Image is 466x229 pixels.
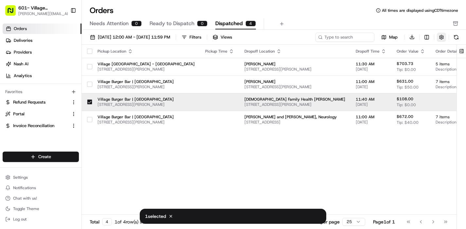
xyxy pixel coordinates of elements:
a: Orders [3,24,81,34]
span: Village Burger Bar | [GEOGRAPHIC_DATA] [98,97,195,102]
span: Deliveries [14,38,32,43]
div: Start new chat [29,62,107,69]
span: Tip: $40.00 [397,120,419,125]
span: Dispatched [215,20,243,27]
div: 4 [102,218,112,225]
button: Settings [3,173,79,182]
span: Settings [13,175,28,180]
span: • [71,101,73,106]
a: Powered byPylon [46,162,79,167]
a: Analytics [3,71,81,81]
span: Knowledge Base [13,146,50,153]
img: Nash [7,7,20,20]
span: [PERSON_NAME] [244,79,345,84]
img: 1736555255976-a54dd68f-1ca7-489b-9aae-adbdc363a1c4 [7,62,18,74]
span: All times are displayed using CDT timezone [382,8,458,13]
span: [STREET_ADDRESS][PERSON_NAME] [244,67,345,72]
span: [PERSON_NAME] [244,61,345,67]
span: [STREET_ADDRESS][PERSON_NAME] [244,84,345,90]
img: Wisdom Oko [7,95,17,108]
span: Village [GEOGRAPHIC_DATA] - [GEOGRAPHIC_DATA] [98,61,195,67]
span: Pylon [65,162,79,167]
div: Total [90,218,112,225]
span: [DATE] [356,84,386,90]
img: Angelique Valdez [7,113,17,123]
div: 0 [131,21,142,26]
span: [DATE] [356,102,386,107]
span: [STREET_ADDRESS][PERSON_NAME] [98,67,195,72]
span: 601- Village [GEOGRAPHIC_DATA]- [GEOGRAPHIC_DATA] [18,5,66,11]
input: Type to search [315,33,374,42]
div: 💻 [55,147,61,152]
span: [PERSON_NAME] and [PERSON_NAME], Neurology [244,114,345,120]
div: Filters [189,34,201,40]
span: Toggle Theme [13,206,39,211]
span: Invoice Reconciliation [13,123,54,129]
span: [DATE] 12:00 AM - [DATE] 11:59 PM [98,34,170,40]
img: 1736555255976-a54dd68f-1ca7-489b-9aae-adbdc363a1c4 [13,119,18,124]
button: [PERSON_NAME][EMAIL_ADDRESS][DOMAIN_NAME] [18,11,73,16]
span: • [54,119,57,124]
span: [DATE] [75,101,88,106]
div: Page 1 of 1 [373,219,395,225]
button: Refresh [452,33,461,42]
span: Needs Attention [90,20,129,27]
span: $631.00 [397,79,413,84]
span: Nash AI [14,61,28,67]
a: Providers [3,47,81,57]
a: Portal [5,111,68,117]
button: Portal [3,109,79,119]
div: Dropoff Location [244,49,345,54]
span: [STREET_ADDRESS] [244,120,345,125]
span: Providers [14,49,32,55]
span: API Documentation [62,146,105,153]
span: Tip: $0.00 [397,102,416,107]
span: [DATE] [356,67,386,72]
span: Chat with us! [13,196,37,201]
span: Tip: $0.00 [397,67,416,72]
button: Chat with us! [3,194,79,203]
div: 4 [245,21,256,26]
span: [STREET_ADDRESS][PERSON_NAME] [244,102,345,107]
span: [DEMOGRAPHIC_DATA] Family Health [PERSON_NAME] [244,97,345,102]
button: Map [377,33,402,41]
div: 0 [197,21,207,26]
button: Notifications [3,183,79,192]
span: Orders [14,26,27,32]
a: Nash AI [3,59,81,69]
span: Village Burger Bar | [GEOGRAPHIC_DATA] [98,114,195,120]
span: Portal [13,111,25,117]
button: Filters [179,33,204,42]
div: Pickup Time [205,49,234,54]
span: [PERSON_NAME] [20,119,53,124]
span: Create [38,154,51,160]
a: Refund Requests [5,99,68,105]
span: Ready to Dispatch [150,20,194,27]
div: We're available if you need us! [29,69,90,74]
span: Views [221,34,232,40]
div: Order Value [397,49,425,54]
p: 1 selected [145,213,166,220]
div: Pickup Location [98,49,195,54]
div: 📗 [7,147,12,152]
input: Clear [17,42,108,49]
div: Favorites [3,87,79,97]
span: [DATE] [356,120,386,125]
button: [DATE] 12:00 AM - [DATE] 11:59 PM [87,33,173,42]
span: Notifications [13,185,36,190]
span: Log out [13,217,27,222]
button: Log out [3,215,79,224]
a: Deliveries [3,35,81,46]
img: 1738778727109-b901c2ba-d612-49f7-a14d-d897ce62d23f [14,62,26,74]
div: Dropoff Time [356,49,386,54]
span: [STREET_ADDRESS][PERSON_NAME] [98,120,195,125]
button: Views [210,33,235,42]
a: 📗Knowledge Base [4,143,53,155]
span: 11:30 AM [356,61,386,67]
button: 601- Village [GEOGRAPHIC_DATA]- [GEOGRAPHIC_DATA][PERSON_NAME][EMAIL_ADDRESS][DOMAIN_NAME] [3,3,68,18]
button: Refund Requests [3,97,79,107]
span: Village Burger Bar | [GEOGRAPHIC_DATA] [98,79,195,84]
span: 11:00 AM [356,79,386,84]
span: Analytics [14,73,32,79]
